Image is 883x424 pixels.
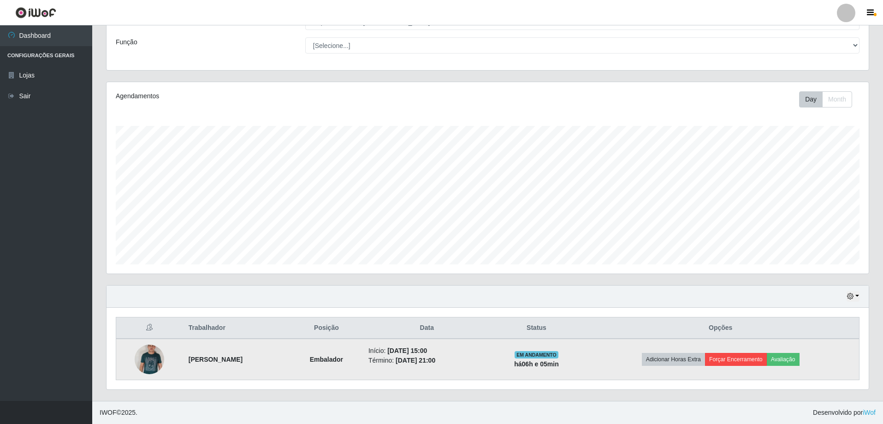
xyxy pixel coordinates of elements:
[100,409,117,416] span: IWOF
[799,91,859,107] div: Toolbar with button groups
[514,360,559,368] strong: há 06 h e 05 min
[15,7,56,18] img: CoreUI Logo
[582,317,859,339] th: Opções
[116,37,137,47] label: Função
[822,91,852,107] button: Month
[642,353,705,366] button: Adicionar Horas Extra
[396,357,435,364] time: [DATE] 21:00
[363,317,491,339] th: Data
[387,347,427,354] time: [DATE] 15:00
[183,317,290,339] th: Trabalhador
[189,356,243,363] strong: [PERSON_NAME]
[799,91,852,107] div: First group
[491,317,582,339] th: Status
[767,353,800,366] button: Avaliação
[368,346,486,356] li: Início:
[135,336,164,383] img: 1743632981359.jpeg
[310,356,343,363] strong: Embalador
[368,356,486,365] li: Término:
[863,409,876,416] a: iWof
[515,351,558,358] span: EM ANDAMENTO
[705,353,767,366] button: Forçar Encerramento
[290,317,363,339] th: Posição
[813,408,876,418] span: Desenvolvido por
[799,91,823,107] button: Day
[100,408,137,418] span: © 2025 .
[116,91,418,101] div: Agendamentos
